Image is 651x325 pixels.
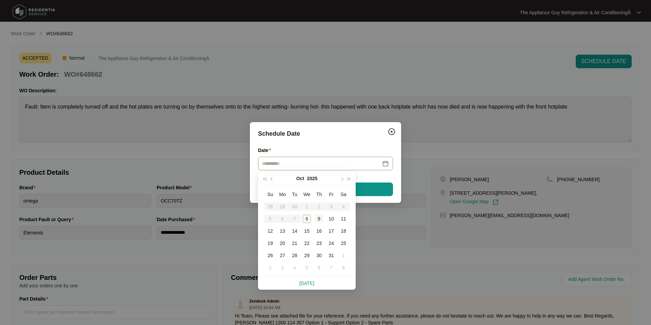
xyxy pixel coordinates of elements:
td: 2025-10-13 [276,225,289,237]
div: 27 [278,251,287,260]
td: 2025-11-07 [325,262,337,274]
div: 24 [327,239,335,247]
td: 2025-10-09 [313,213,325,225]
td: 2025-10-11 [337,213,350,225]
div: 3 [278,264,287,272]
th: Sa [337,188,350,200]
td: 2025-11-03 [276,262,289,274]
div: 16 [315,227,323,235]
div: 8 [303,215,311,223]
div: 6 [315,264,323,272]
td: 2025-10-30 [313,249,325,262]
div: 8 [339,264,348,272]
div: 13 [278,227,287,235]
div: 15 [303,227,311,235]
div: 21 [291,239,299,247]
th: Tu [289,188,301,200]
th: Su [264,188,276,200]
div: 12 [266,227,274,235]
div: 25 [339,239,348,247]
td: 2025-10-24 [325,237,337,249]
div: 14 [291,227,299,235]
div: 5 [303,264,311,272]
td: 2025-11-05 [301,262,313,274]
div: 18 [339,227,348,235]
td: 2025-10-15 [301,225,313,237]
div: 19 [266,239,274,247]
td: 2025-11-06 [313,262,325,274]
button: 2025 [307,172,317,185]
td: 2025-10-25 [337,237,350,249]
td: 2025-11-01 [337,249,350,262]
td: 2025-10-17 [325,225,337,237]
td: 2025-11-02 [264,262,276,274]
td: 2025-10-08 [301,213,313,225]
th: We [301,188,313,200]
td: 2025-10-31 [325,249,337,262]
div: 20 [278,239,287,247]
button: Oct [296,172,304,185]
div: 26 [266,251,274,260]
td: 2025-10-26 [264,249,276,262]
td: 2025-10-27 [276,249,289,262]
td: 2025-10-16 [313,225,325,237]
div: 2 [266,264,274,272]
td: 2025-10-14 [289,225,301,237]
div: 4 [291,264,299,272]
td: 2025-10-18 [337,225,350,237]
th: Mo [276,188,289,200]
td: 2025-10-10 [325,213,337,225]
div: 7 [327,264,335,272]
div: 29 [303,251,311,260]
td: 2025-10-19 [264,237,276,249]
th: Fr [325,188,337,200]
div: 9 [315,215,323,223]
th: Th [313,188,325,200]
button: Close [386,126,397,137]
div: 31 [327,251,335,260]
div: 23 [315,239,323,247]
td: 2025-10-22 [301,237,313,249]
td: 2025-10-20 [276,237,289,249]
a: [DATE] [299,281,314,286]
td: 2025-10-28 [289,249,301,262]
div: Schedule Date [258,129,393,138]
div: 30 [315,251,323,260]
td: 2025-10-12 [264,225,276,237]
td: 2025-10-29 [301,249,313,262]
div: 28 [291,251,299,260]
td: 2025-10-23 [313,237,325,249]
label: Date [258,147,274,154]
div: 10 [327,215,335,223]
td: 2025-11-04 [289,262,301,274]
img: closeCircle [388,128,396,136]
div: 17 [327,227,335,235]
input: Date [262,160,381,167]
div: 11 [339,215,348,223]
td: 2025-11-08 [337,262,350,274]
div: 22 [303,239,311,247]
div: 1 [339,251,348,260]
td: 2025-10-21 [289,237,301,249]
